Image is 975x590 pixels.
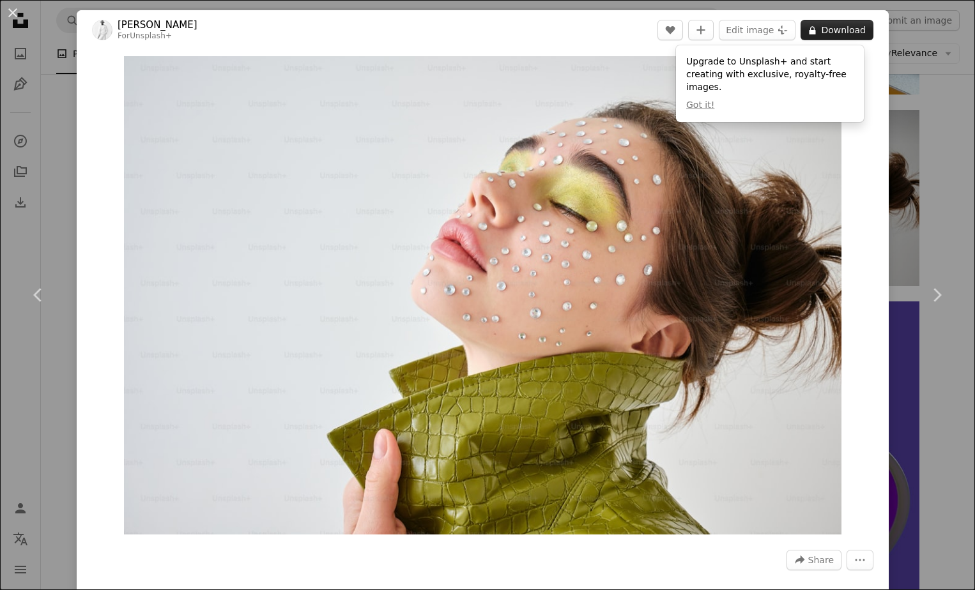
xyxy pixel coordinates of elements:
a: [PERSON_NAME] [118,19,197,31]
button: Edit image [719,20,795,40]
img: Go to Andrej Lišakov's profile [92,20,112,40]
span: Share [808,550,834,570]
a: Unsplash+ [130,31,172,40]
button: Share this image [787,550,841,570]
button: Download [801,20,873,40]
button: Got it! [686,99,714,112]
button: More Actions [847,550,873,570]
button: Zoom in on this image [124,56,842,534]
button: Add to Collection [688,20,714,40]
button: Like [657,20,683,40]
img: a woman with white dots on her face [124,56,842,534]
div: For [118,31,197,42]
a: Next [898,234,975,356]
div: Upgrade to Unsplash+ and start creating with exclusive, royalty-free images. [676,45,864,122]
